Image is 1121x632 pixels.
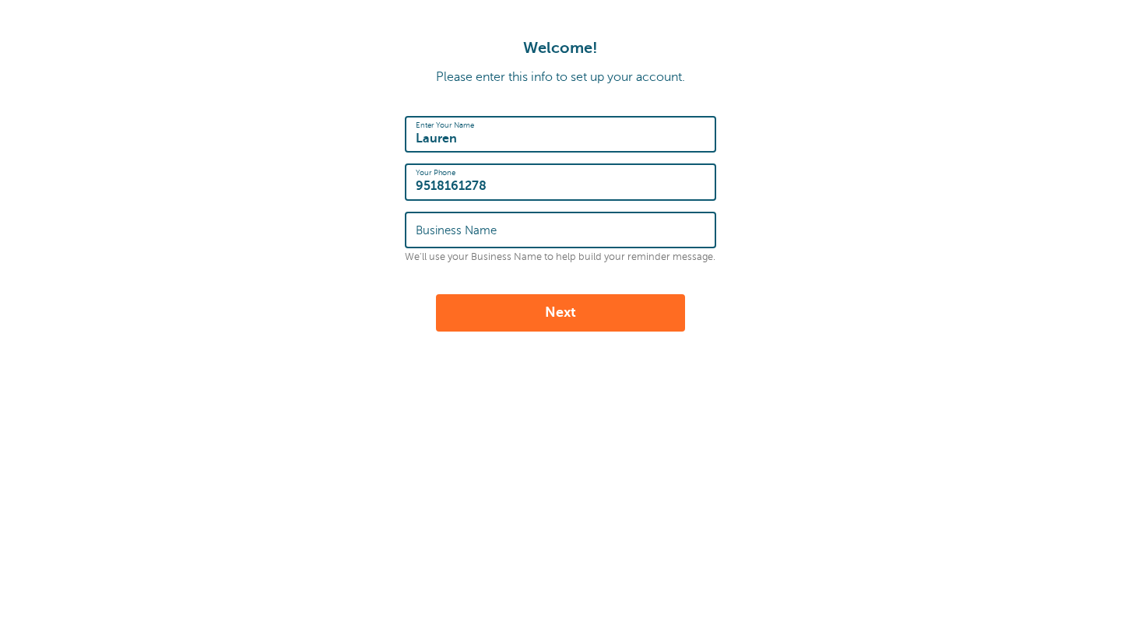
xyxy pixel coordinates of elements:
label: Your Phone [416,168,455,177]
p: Please enter this info to set up your account. [16,70,1105,85]
p: We'll use your Business Name to help build your reminder message. [405,251,716,263]
button: Next [436,294,685,332]
h1: Welcome! [16,39,1105,58]
label: Business Name [416,223,497,237]
label: Enter Your Name [416,121,474,130]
